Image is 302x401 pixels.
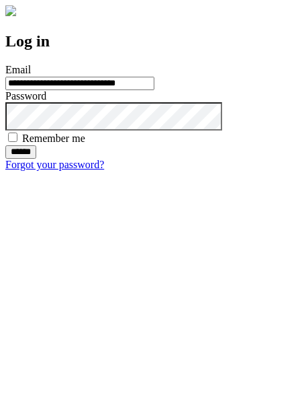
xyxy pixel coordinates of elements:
label: Email [5,64,31,75]
label: Remember me [22,133,85,144]
h2: Log in [5,32,297,50]
a: Forgot your password? [5,159,104,170]
img: logo-4e3dc11c47720685a147b03b5a06dd966a58ff35d612b21f08c02c0306f2b779.png [5,5,16,16]
label: Password [5,90,46,102]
